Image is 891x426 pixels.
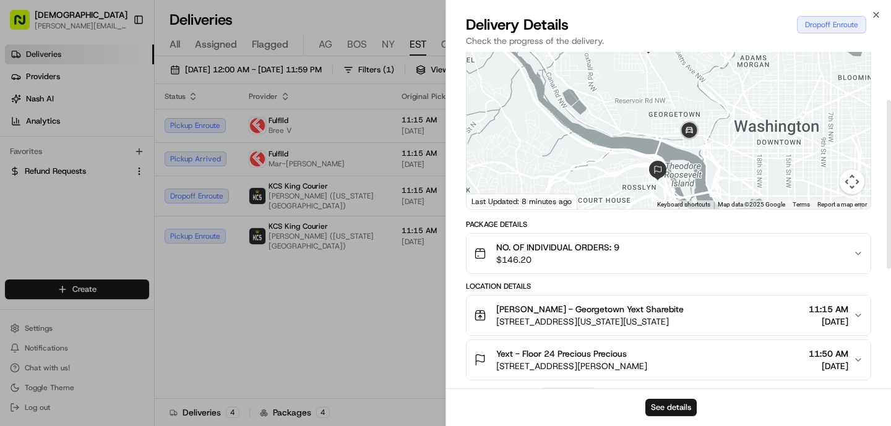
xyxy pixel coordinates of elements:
[12,12,37,37] img: Nash
[541,388,596,403] button: Add Event
[496,347,627,360] span: Yext - Floor 24 Precious Precious
[496,315,684,328] span: [STREET_ADDRESS][US_STATE][US_STATE]
[105,181,114,190] div: 💻
[496,241,619,253] span: NO. OF INDIVIDUAL ORDERS: 9
[32,80,204,93] input: Clear
[117,179,199,192] span: API Documentation
[123,210,150,219] span: Pylon
[12,118,35,140] img: 1736555255976-a54dd68f-1ca7-489b-9aae-adbdc363a1c4
[42,118,203,130] div: Start new chat
[657,200,710,209] button: Keyboard shortcuts
[809,303,848,315] span: 11:15 AM
[25,179,95,192] span: Knowledge Base
[496,360,647,372] span: [STREET_ADDRESS][PERSON_NAME]
[793,201,810,208] a: Terms
[718,201,785,208] span: Map data ©2025 Google
[470,193,510,209] a: Open this area in Google Maps (opens a new window)
[467,234,871,273] button: NO. OF INDIVIDUAL ORDERS: 9$146.20
[87,209,150,219] a: Powered byPylon
[470,193,510,209] img: Google
[645,399,697,416] button: See details
[809,360,848,372] span: [DATE]
[467,340,871,380] button: Yext - Floor 24 Precious Precious[STREET_ADDRESS][PERSON_NAME]11:50 AM[DATE]
[466,15,569,35] span: Delivery Details
[7,174,100,197] a: 📗Knowledge Base
[466,219,871,229] div: Package Details
[210,122,225,137] button: Start new chat
[840,169,864,194] button: Map camera controls
[809,315,848,328] span: [DATE]
[496,303,684,315] span: [PERSON_NAME] - Georgetown Yext Sharebite
[496,253,619,266] span: $146.20
[809,347,848,360] span: 11:50 AM
[12,181,22,190] div: 📗
[817,201,867,208] a: Report a map error
[12,49,225,69] p: Welcome 👋
[467,296,871,335] button: [PERSON_NAME] - Georgetown Yext Sharebite[STREET_ADDRESS][US_STATE][US_STATE]11:15 AM[DATE]
[466,281,871,291] div: Location Details
[42,130,157,140] div: We're available if you need us!
[467,194,577,209] div: Last Updated: 8 minutes ago
[675,119,689,132] div: 1
[100,174,204,197] a: 💻API Documentation
[466,35,871,47] p: Check the progress of the delivery.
